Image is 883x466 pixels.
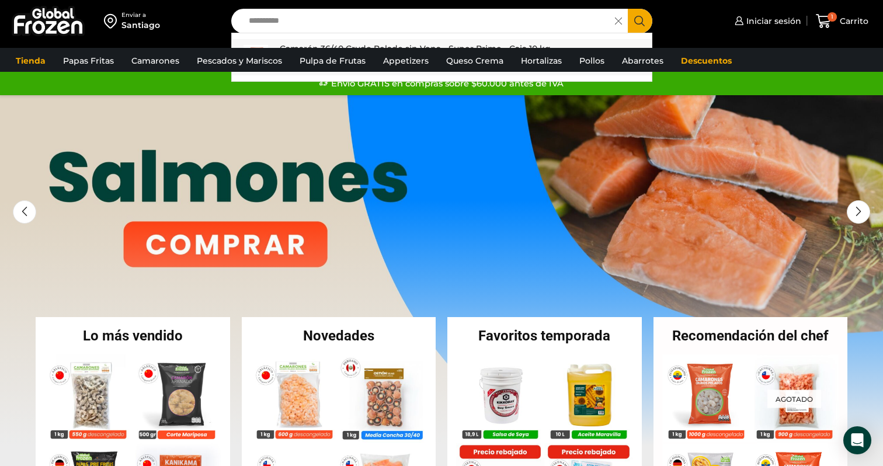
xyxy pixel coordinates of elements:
h2: Favoritos temporada [447,329,642,343]
a: Tienda [10,50,51,72]
a: Camarones [126,50,185,72]
div: Next slide [847,200,870,224]
span: 1 [828,12,837,22]
div: Open Intercom Messenger [843,426,871,454]
span: Carrito [837,15,868,27]
a: Papas Fritas [57,50,120,72]
div: Enviar a [121,11,160,19]
p: Camarón 36/40 Crudo Pelado sin Vena - Super Prime - Caja 10 kg [280,42,551,55]
a: Abarrotes [616,50,669,72]
a: Hortalizas [515,50,568,72]
h2: Lo más vendido [36,329,230,343]
button: Search button [628,9,652,33]
h2: Novedades [242,329,436,343]
div: Santiago [121,19,160,31]
img: address-field-icon.svg [104,11,121,31]
a: Appetizers [377,50,434,72]
a: Iniciar sesión [732,9,801,33]
a: 1 Carrito [813,8,871,35]
a: Pescados y Mariscos [191,50,288,72]
h2: Recomendación del chef [653,329,848,343]
a: Queso Crema [440,50,509,72]
a: Pollos [573,50,610,72]
span: Iniciar sesión [743,15,801,27]
a: Descuentos [675,50,738,72]
a: Camarón 36/40 Crudo Pelado sin Vena - Super Prime - Caja 10 kg $11.840 [232,39,652,75]
div: Previous slide [13,200,36,224]
a: Pulpa de Frutas [294,50,371,72]
p: Agotado [767,390,821,408]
